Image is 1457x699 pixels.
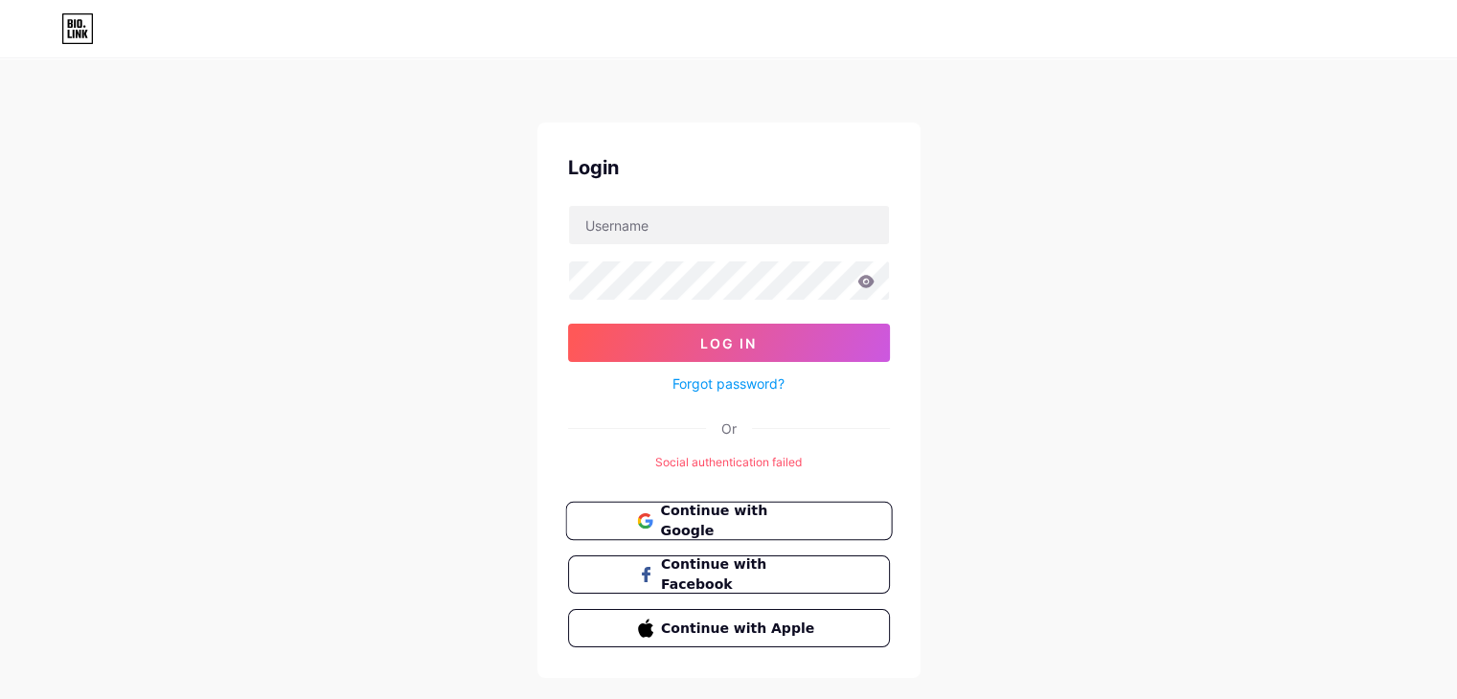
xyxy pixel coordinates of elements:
[568,609,890,647] button: Continue with Apple
[568,555,890,594] button: Continue with Facebook
[661,554,819,595] span: Continue with Facebook
[568,454,890,471] div: Social authentication failed
[568,324,890,362] button: Log In
[661,619,819,639] span: Continue with Apple
[721,418,737,439] div: Or
[568,153,890,182] div: Login
[660,501,820,542] span: Continue with Google
[700,335,757,351] span: Log In
[569,206,889,244] input: Username
[568,502,890,540] a: Continue with Google
[672,373,785,394] a: Forgot password?
[565,502,892,541] button: Continue with Google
